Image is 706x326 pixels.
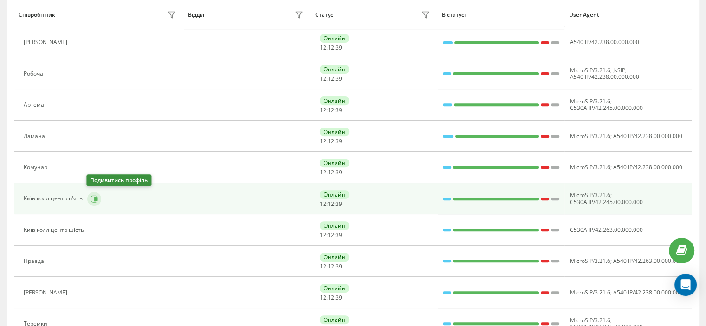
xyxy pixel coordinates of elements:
[19,12,55,18] div: Співробітник
[328,106,334,114] span: 12
[570,316,610,324] span: MicroSIP/3.21.6
[328,231,334,239] span: 12
[320,75,326,83] span: 12
[320,106,326,114] span: 12
[24,195,85,202] div: Київ колл центр п'ять
[320,76,342,82] div: : :
[570,257,610,265] span: MicroSIP/3.21.6
[336,75,342,83] span: 39
[86,174,151,186] div: Подивитись профіль
[320,34,349,43] div: Онлайн
[24,289,70,296] div: [PERSON_NAME]
[336,168,342,176] span: 39
[328,200,334,208] span: 12
[570,288,610,296] span: MicroSIP/3.21.6
[320,263,342,270] div: : :
[320,137,326,145] span: 12
[570,66,610,74] span: MicroSIP/3.21.6
[24,102,46,108] div: Артема
[24,164,50,171] div: Комунар
[320,65,349,74] div: Онлайн
[570,191,610,199] span: MicroSIP/3.21.6
[613,257,682,265] span: A540 IP/42.263.00.000.000
[24,227,86,233] div: Київ колл центр шість
[570,97,610,105] span: MicroSIP/3.21.6
[336,106,342,114] span: 39
[336,44,342,51] span: 39
[328,262,334,270] span: 12
[320,262,326,270] span: 12
[320,315,349,324] div: Онлайн
[570,73,639,81] span: A540 IP/42.238.00.000.000
[570,104,642,112] span: C530A IP/42.245.00.000.000
[336,231,342,239] span: 39
[674,274,697,296] div: Open Intercom Messenger
[320,96,349,105] div: Онлайн
[320,294,342,301] div: : :
[320,107,342,114] div: : :
[328,294,334,301] span: 12
[24,70,45,77] div: Робоча
[320,169,342,176] div: : :
[320,168,326,176] span: 12
[315,12,333,18] div: Статус
[320,201,342,207] div: : :
[570,38,639,46] span: A540 IP/42.238.00.000.000
[320,159,349,167] div: Онлайн
[442,12,560,18] div: В статусі
[320,44,326,51] span: 12
[570,226,642,234] span: C530A IP/42.263.00.000.000
[24,133,47,140] div: Ламана
[320,190,349,199] div: Онлайн
[328,168,334,176] span: 12
[320,138,342,145] div: : :
[570,163,610,171] span: MicroSIP/3.21.6
[328,75,334,83] span: 12
[320,221,349,230] div: Онлайн
[320,294,326,301] span: 12
[613,288,682,296] span: A540 IP/42.238.00.000.000
[570,198,642,206] span: C530A IP/42.245.00.000.000
[320,232,342,238] div: : :
[336,137,342,145] span: 39
[320,253,349,262] div: Онлайн
[24,258,46,264] div: Правда
[613,163,682,171] span: A540 IP/42.238.00.000.000
[336,262,342,270] span: 39
[336,200,342,208] span: 39
[613,66,625,74] span: JsSIP
[320,231,326,239] span: 12
[328,137,334,145] span: 12
[570,132,610,140] span: MicroSIP/3.21.6
[328,44,334,51] span: 12
[320,284,349,293] div: Онлайн
[24,39,70,45] div: [PERSON_NAME]
[336,294,342,301] span: 39
[320,45,342,51] div: : :
[320,200,326,208] span: 12
[613,132,682,140] span: A540 IP/42.238.00.000.000
[320,128,349,136] div: Онлайн
[188,12,204,18] div: Відділ
[569,12,687,18] div: User Agent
